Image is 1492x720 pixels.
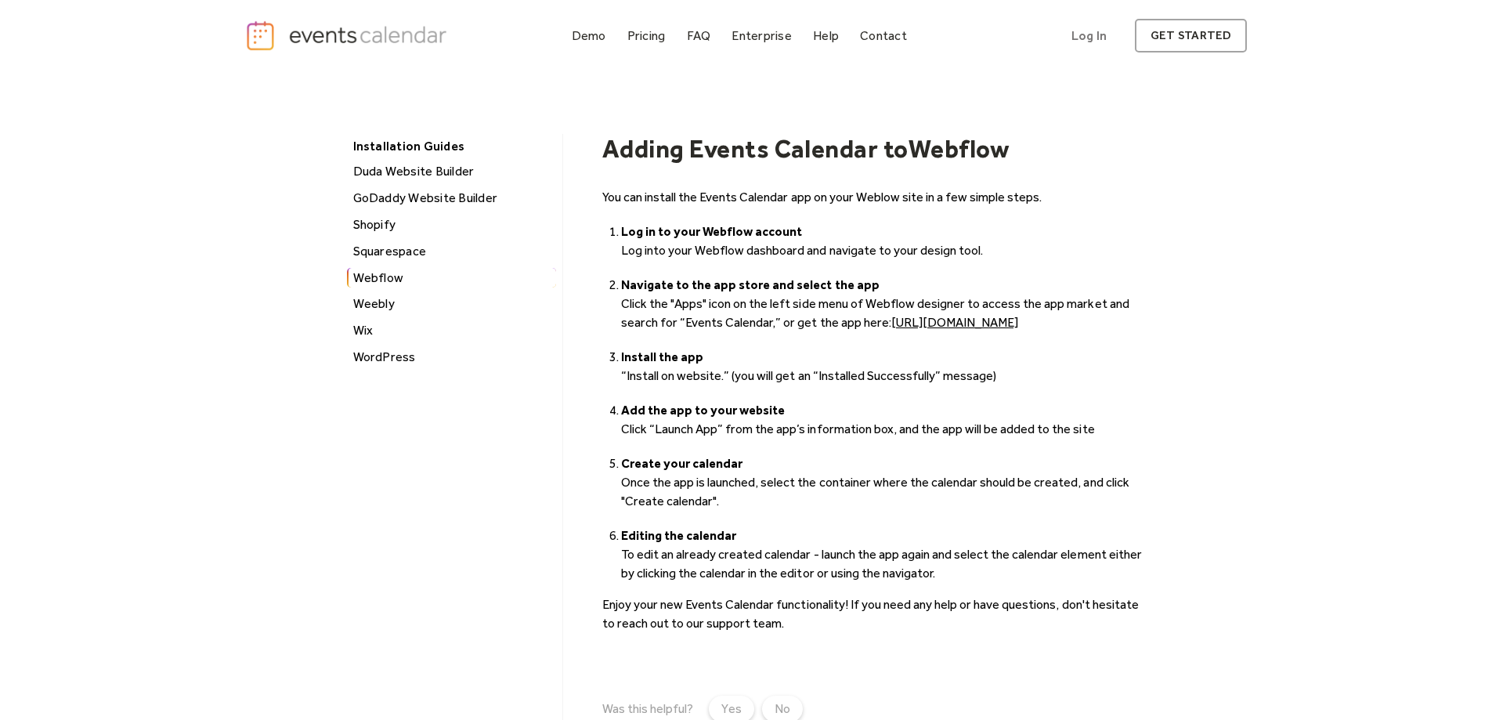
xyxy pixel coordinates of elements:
a: home [245,20,452,52]
a: Shopify [347,215,556,235]
div: FAQ [687,31,711,40]
a: Squarespace [347,241,556,262]
a: Weebly [347,294,556,314]
strong: Log in to your Webflow account ‍ [621,224,803,239]
div: Demo [572,31,606,40]
div: No [775,700,790,718]
div: Duda Website Builder [349,161,556,182]
a: Wix [347,320,556,341]
a: GoDaddy Website Builder [347,188,556,208]
div: Yes [721,700,742,718]
li: “Install on website.” (you will get an “Installed Successfully” message) [621,348,1147,385]
a: [URL][DOMAIN_NAME] [891,315,1018,330]
div: Shopify [349,215,556,235]
a: Webflow [347,268,556,288]
p: Enjoy your new Events Calendar functionality! If you need any help or have questions, don't hesit... [602,595,1147,633]
li: To edit an already created calendar - launch the app again and select the calendar element either... [621,526,1147,583]
div: Webflow [349,268,556,288]
a: get started [1135,19,1247,52]
div: Enterprise [732,31,791,40]
a: Demo [565,25,612,46]
a: Duda Website Builder [347,161,556,182]
strong: Create your calendar [621,456,742,471]
div: GoDaddy Website Builder [349,188,556,208]
strong: Install the app ‍ [621,349,703,364]
h1: Adding Events Calendar to [602,134,909,164]
li: Once the app is launched, select the container where the calendar should be created, and click "C... [621,454,1147,511]
a: Log In [1056,19,1122,52]
a: Help [807,25,845,46]
li: Click “Launch App” from the app’s information box, and the app will be added to the site [621,401,1147,439]
a: Enterprise [725,25,797,46]
strong: Navigate to the app store and select the app ‍ [621,277,880,292]
a: FAQ [681,25,717,46]
div: Contact [860,31,907,40]
div: Weebly [349,294,556,314]
li: Log into your Webflow dashboard and navigate to your design tool. [621,223,1147,260]
div: Squarespace [349,241,556,262]
div: Pricing [627,31,666,40]
h1: Webflow [909,134,1010,164]
li: Click the "Apps" icon on the left side menu of Webflow designer to access the app market and sear... [621,276,1147,332]
strong: Add the app to your website ‍ [621,403,786,418]
a: Pricing [621,25,672,46]
a: Contact [854,25,913,46]
div: Wix [349,320,556,341]
p: You can install the Events Calendar app on your Weblow site in a few simple steps. [602,188,1147,207]
div: WordPress [349,347,556,367]
div: Help [813,31,839,40]
a: WordPress [347,347,556,367]
div: Was this helpful? [602,701,693,716]
strong: Editing the calendar ‍ [621,528,736,543]
div: Installation Guides [345,134,555,158]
